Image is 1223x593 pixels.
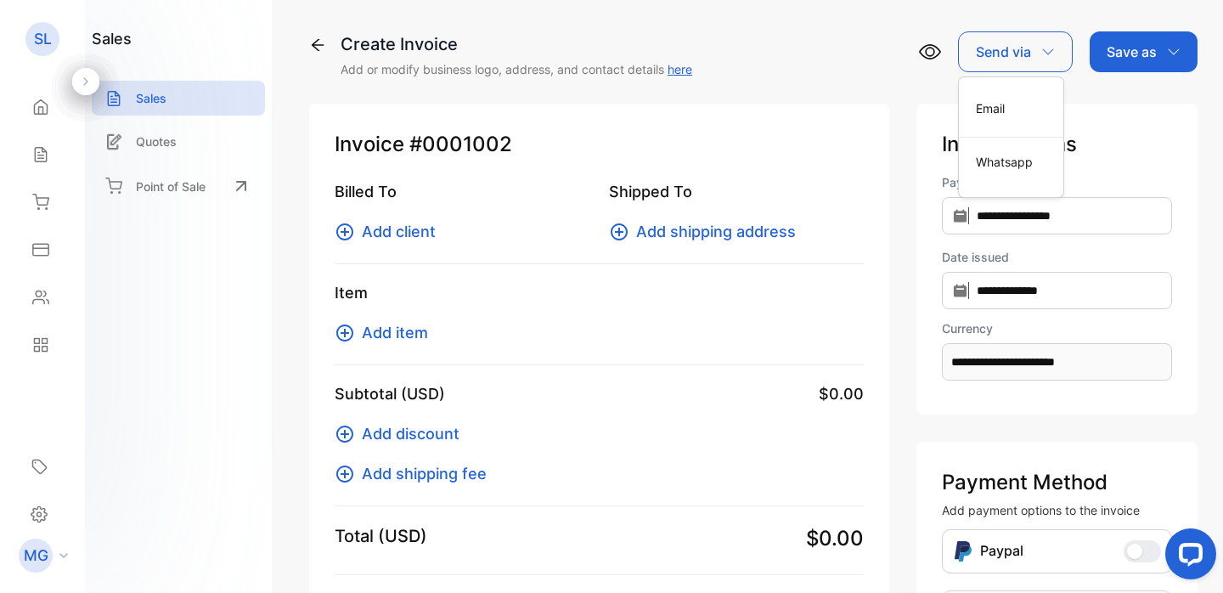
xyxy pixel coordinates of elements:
p: MG [24,545,48,567]
span: Add shipping fee [362,462,487,485]
p: Add or modify business logo, address, and contact details [341,60,692,78]
div: Create Invoice [341,31,692,57]
p: Send via [976,42,1031,62]
label: Date issued [942,248,1172,266]
p: Billed To [335,180,589,203]
span: $0.00 [806,523,864,554]
p: Quotes [136,133,177,150]
span: Add shipping address [636,220,796,243]
span: #0001002 [409,129,512,160]
p: Subtotal (USD) [335,382,445,405]
p: Shipped To [609,180,863,203]
p: Save as [1107,42,1157,62]
p: Point of Sale [136,178,206,195]
p: Add payment options to the invoice [942,501,1172,519]
p: Total (USD) [335,523,427,549]
span: $0.00 [819,382,864,405]
button: Send via [958,31,1073,72]
div: Email [959,91,1063,125]
img: Icon [953,540,973,562]
label: Payment due [942,173,1172,191]
label: Currency [942,319,1172,337]
a: Sales [92,81,265,116]
p: SL [34,28,52,50]
button: Add item [335,321,438,344]
iframe: LiveChat chat widget [1152,522,1223,593]
span: Add item [362,321,428,344]
button: Add discount [335,422,470,445]
p: Invoice Terms [942,129,1172,160]
h1: sales [92,27,132,50]
span: Add discount [362,422,459,445]
a: Quotes [92,124,265,159]
p: Paypal [980,540,1023,562]
button: Add shipping fee [335,462,497,485]
p: Sales [136,89,166,107]
a: Point of Sale [92,167,265,205]
p: Payment Method [942,467,1172,498]
p: Invoice [335,129,864,160]
button: Add shipping address [609,220,806,243]
div: Whatsapp [959,144,1063,178]
a: here [668,62,692,76]
p: Item [335,281,864,304]
button: Save as [1090,31,1198,72]
button: Add client [335,220,446,243]
span: Add client [362,220,436,243]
